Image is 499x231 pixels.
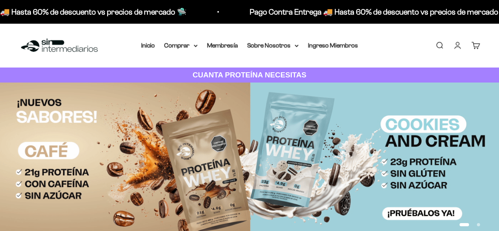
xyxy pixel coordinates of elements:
[164,40,198,51] summary: Comprar
[308,42,358,49] a: Ingreso Miembros
[247,40,299,51] summary: Sobre Nosotros
[141,42,155,49] a: Inicio
[207,42,238,49] a: Membresía
[192,71,307,79] strong: CUANTA PROTEÍNA NECESITAS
